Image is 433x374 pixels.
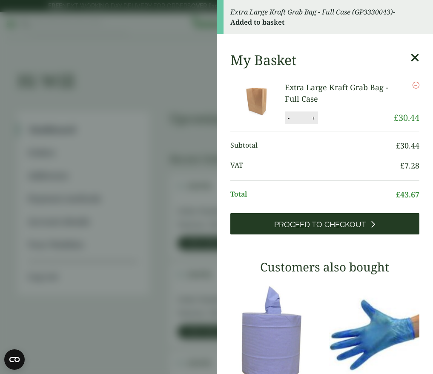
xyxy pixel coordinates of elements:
span: £ [400,160,404,171]
a: Extra Large Kraft Grab Bag - Full Case [285,82,388,104]
a: Proceed to Checkout [230,213,420,234]
em: Extra Large Kraft Grab Bag - Full Case (GP3330043) [230,7,393,17]
h3: Customers also bought [230,260,420,274]
span: VAT [230,160,401,171]
bdi: 30.44 [394,112,419,123]
button: Open CMP widget [4,349,25,370]
button: + [309,114,318,122]
span: Subtotal [230,140,396,151]
a: Remove this item [413,82,419,89]
span: £ [394,112,399,123]
bdi: 43.67 [396,189,419,200]
bdi: 7.28 [400,160,419,171]
span: Total [230,189,396,200]
span: Proceed to Checkout [274,220,366,229]
span: £ [396,189,400,200]
button: - [285,114,292,122]
bdi: 30.44 [396,140,419,151]
h2: My Basket [230,52,296,68]
span: £ [396,140,400,151]
strong: Added to basket [230,17,284,27]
